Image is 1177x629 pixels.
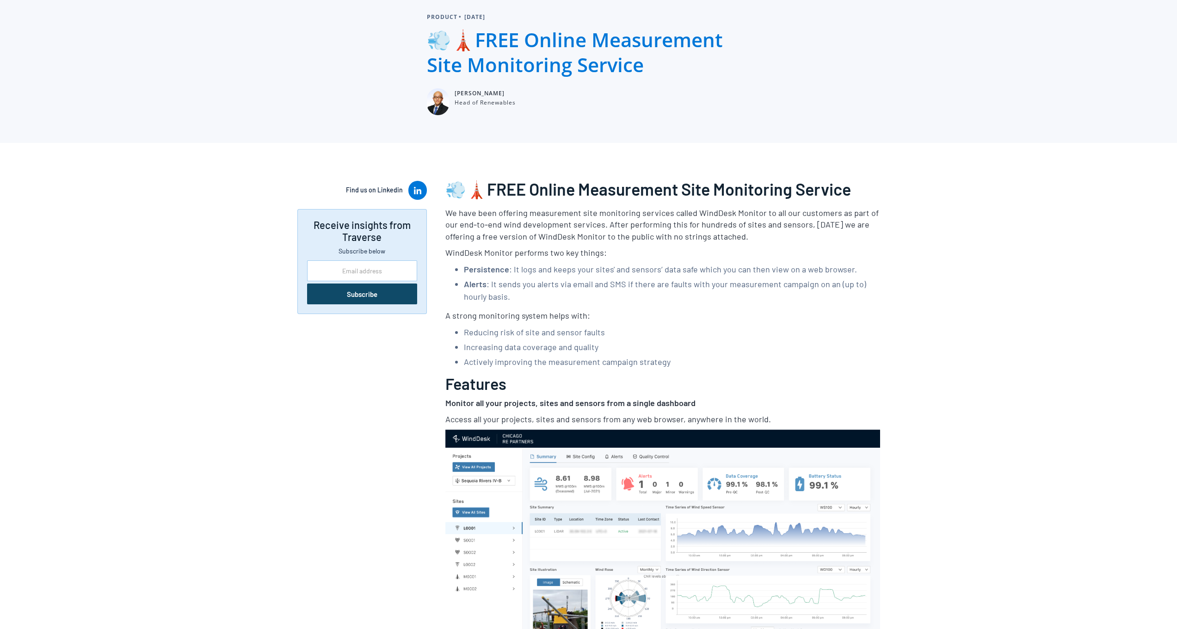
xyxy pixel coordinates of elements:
strong: Alerts [464,279,487,289]
strong: Persistence [464,264,509,274]
li: Actively improving the measurement campaign strategy [464,356,880,368]
li: Reducing risk of site and sensor faults [464,326,880,339]
div: Receive insights from Traverse [307,219,417,243]
p: WindDesk Monitor performs two key things: [445,247,880,259]
input: Email address [307,260,417,281]
h2: 💨🗼FREE Online Measurement Site Monitoring Service [427,27,751,77]
p: We have been offering measurement site monitoring services called WindDesk Monitor to all our cus... [445,207,880,242]
form: Side Newsletter [307,260,417,304]
div: [DATE] [464,12,487,22]
div: • [459,12,464,22]
div: [PERSON_NAME] [455,88,516,99]
div: Head of Renewables [455,99,516,107]
li: : It logs and keeps your sites' and sensors’ data safe which you can then view on a web browser. [464,263,880,276]
h3: 💨🗼️FREE Online Measurement Site Monitoring Service [445,180,880,198]
h4: Features [445,375,880,392]
li: ‍ : It sends you alerts via email and SMS if there are faults with your measurement campaign on a... [464,278,880,303]
li: Increasing data coverage and quality [464,341,880,353]
a: [PERSON_NAME]Head of Renewables [427,88,518,115]
div: Find us on Linkedin [346,185,403,195]
p: Access all your projects, sites and sensors from any web browser, anywhere in the world. [445,413,880,425]
p: A strong monitoring system helps with: [445,310,880,321]
strong: Monitor all your projects, sites and sensors from a single dashboard [445,398,696,408]
div: Subscribe below [307,247,417,256]
input: Subscribe [307,284,417,304]
div: Product [427,12,459,22]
